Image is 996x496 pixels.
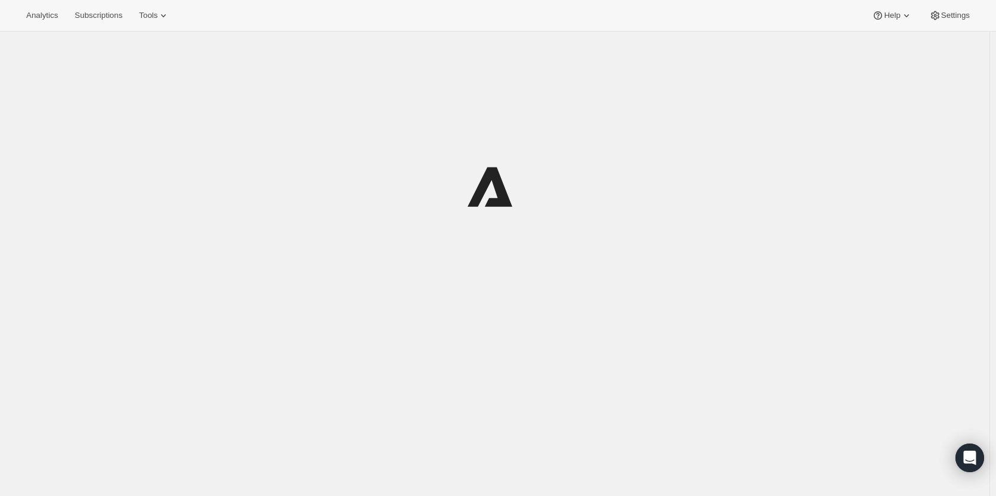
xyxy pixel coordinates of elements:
[132,7,177,24] button: Tools
[75,11,122,20] span: Subscriptions
[67,7,129,24] button: Subscriptions
[955,444,984,472] div: Open Intercom Messenger
[922,7,977,24] button: Settings
[19,7,65,24] button: Analytics
[139,11,157,20] span: Tools
[884,11,900,20] span: Help
[941,11,970,20] span: Settings
[26,11,58,20] span: Analytics
[865,7,919,24] button: Help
